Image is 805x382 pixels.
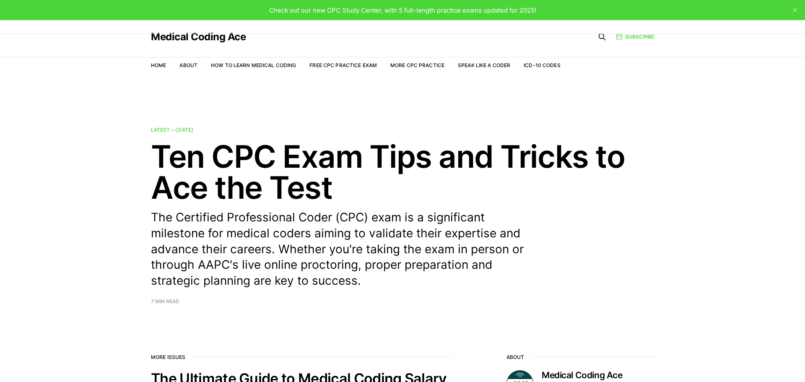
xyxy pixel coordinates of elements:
a: Home [151,62,166,68]
a: Free CPC Practice Exam [309,62,377,68]
span: Latest — [151,127,193,133]
a: How to Learn Medical Coding [211,62,296,68]
iframe: portal-trigger [669,341,805,382]
a: ICD-10 Codes [524,62,560,68]
a: Speak Like a Coder [458,62,510,68]
h2: More issues [151,354,453,360]
a: Medical Coding Ace [151,32,246,42]
a: More CPC Practice [390,62,444,68]
span: Check out our new CPC Study Center, with 5 full-length practice exams updated for 2025! [269,6,536,14]
span: 7 min read [151,299,179,304]
button: close [788,3,802,17]
h2: About [506,354,654,360]
a: Latest —[DATE] Ten CPC Exam Tips and Tricks to Ace the Test The Certified Professional Coder (CPC... [151,127,654,304]
h3: Medical Coding Ace [542,370,654,380]
p: The Certified Professional Coder (CPC) exam is a significant milestone for medical coders aiming ... [151,210,537,289]
a: Subscribe [616,33,654,41]
h2: Ten CPC Exam Tips and Tricks to Ace the Test [151,141,654,203]
a: About [179,62,197,68]
time: [DATE] [176,127,193,133]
